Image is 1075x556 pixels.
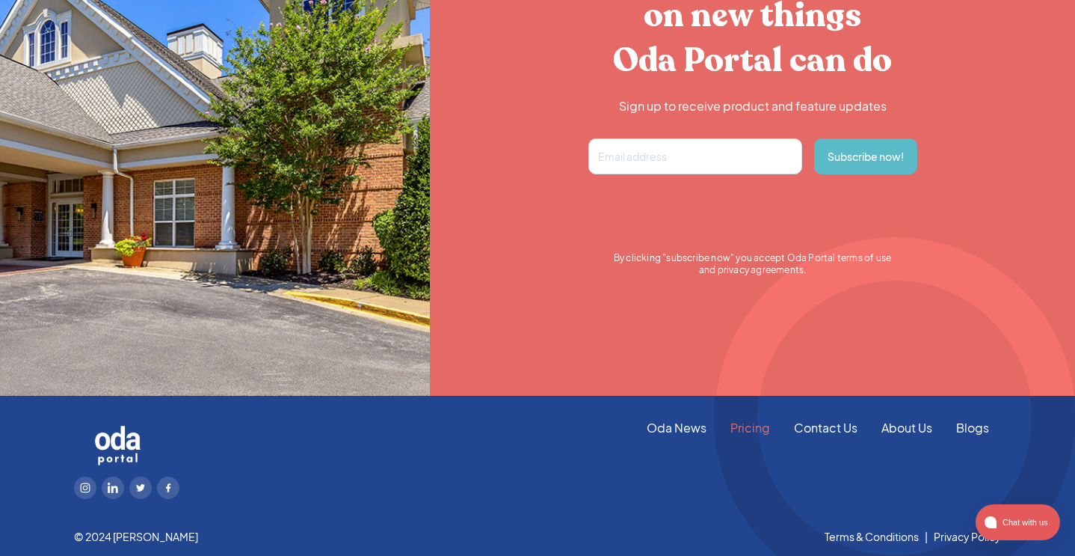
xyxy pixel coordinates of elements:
span: Chat with us [997,514,1051,531]
input: Subscribe now! [814,138,917,174]
a: Oda News [635,420,718,436]
div: | [919,529,934,545]
a: Blogs [944,420,1001,436]
a: Pricing [718,420,782,436]
iframe: reCAPTCHA [588,186,816,245]
a: Privacy Policy [934,529,1001,545]
a: Contact Us [782,420,869,436]
img: Instagram Logo [80,483,90,493]
a: About Us [869,420,944,436]
div: © 2024 [PERSON_NAME] [74,529,198,545]
form: Newsletter [588,138,917,276]
input: Email address [588,138,802,174]
div: Sign up to receive product and feature updates [557,98,947,114]
a: Terms & Conditions [825,529,919,545]
img: Linkedin Logo [108,483,118,493]
button: atlas-launcher [976,504,1060,540]
div: By clicking "subscribe now" you accept Oda Portal terms of use and privacy agreements. [588,252,917,276]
